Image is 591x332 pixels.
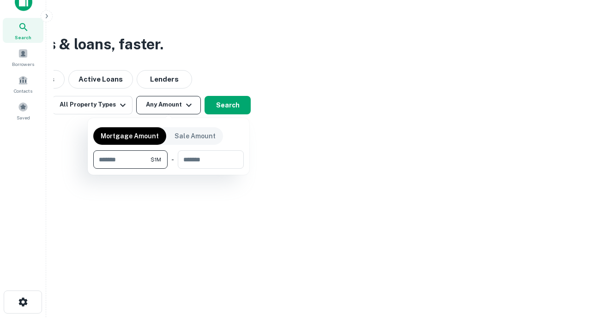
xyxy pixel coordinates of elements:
[101,131,159,141] p: Mortgage Amount
[545,258,591,302] iframe: Chat Widget
[171,150,174,169] div: -
[151,155,161,164] span: $1M
[175,131,216,141] p: Sale Amount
